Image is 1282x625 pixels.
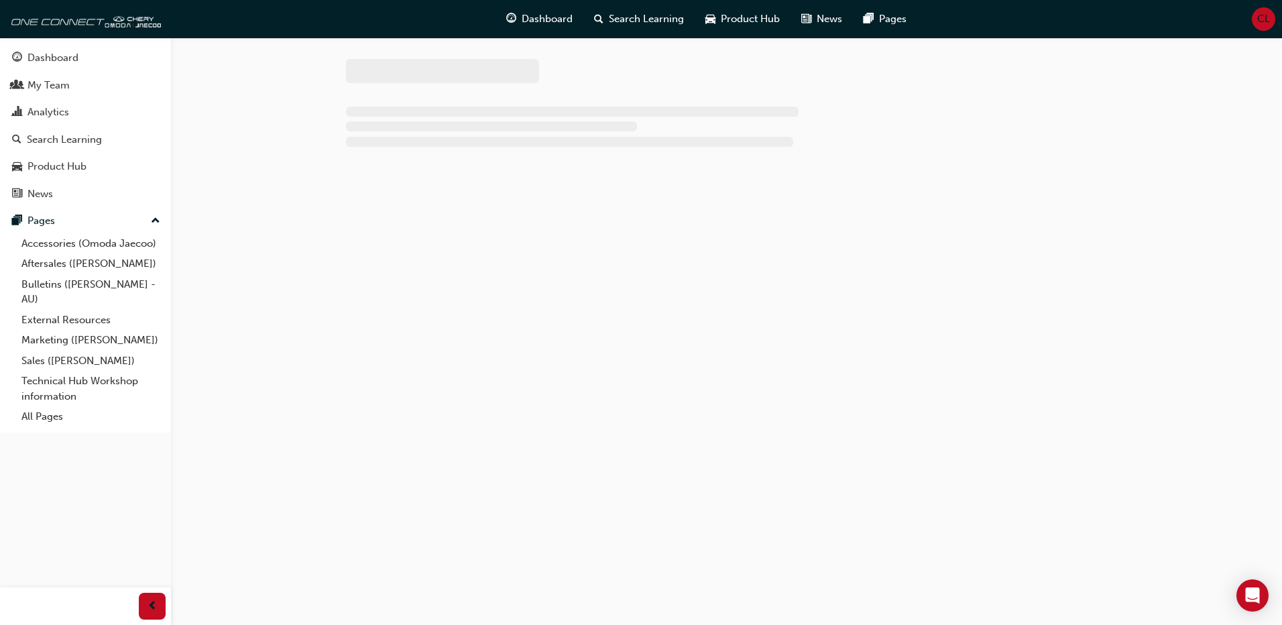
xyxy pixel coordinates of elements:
img: oneconnect [7,5,161,32]
span: car-icon [12,161,22,173]
span: Search Learning [609,11,684,27]
span: guage-icon [12,52,22,64]
a: Aftersales ([PERSON_NAME]) [16,253,166,274]
a: Sales ([PERSON_NAME]) [16,351,166,372]
a: News [5,182,166,207]
a: Accessories (Omoda Jaecoo) [16,233,166,254]
span: prev-icon [148,598,158,615]
div: Open Intercom Messenger [1236,579,1269,612]
div: Product Hub [27,159,86,174]
span: News [817,11,842,27]
span: news-icon [801,11,811,27]
span: chart-icon [12,107,22,119]
span: CL [1257,11,1270,27]
div: Dashboard [27,50,78,66]
a: Bulletins ([PERSON_NAME] - AU) [16,274,166,310]
a: Technical Hub Workshop information [16,371,166,406]
div: My Team [27,78,70,93]
a: Analytics [5,100,166,125]
a: guage-iconDashboard [496,5,583,33]
span: search-icon [594,11,603,27]
a: pages-iconPages [853,5,917,33]
span: guage-icon [506,11,516,27]
a: news-iconNews [791,5,853,33]
span: Product Hub [721,11,780,27]
div: News [27,186,53,202]
button: Pages [5,209,166,233]
span: Pages [879,11,907,27]
button: CL [1252,7,1275,31]
a: Search Learning [5,127,166,152]
a: Dashboard [5,46,166,70]
a: car-iconProduct Hub [695,5,791,33]
span: news-icon [12,188,22,201]
div: Pages [27,213,55,229]
span: car-icon [705,11,715,27]
span: search-icon [12,134,21,146]
div: Search Learning [27,132,102,148]
div: Analytics [27,105,69,120]
a: All Pages [16,406,166,427]
span: people-icon [12,80,22,92]
a: Marketing ([PERSON_NAME]) [16,330,166,351]
span: Dashboard [522,11,573,27]
a: Product Hub [5,154,166,179]
a: My Team [5,73,166,98]
span: pages-icon [12,215,22,227]
span: up-icon [151,213,160,230]
span: pages-icon [864,11,874,27]
a: search-iconSearch Learning [583,5,695,33]
button: DashboardMy TeamAnalyticsSearch LearningProduct HubNews [5,43,166,209]
a: External Resources [16,310,166,331]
